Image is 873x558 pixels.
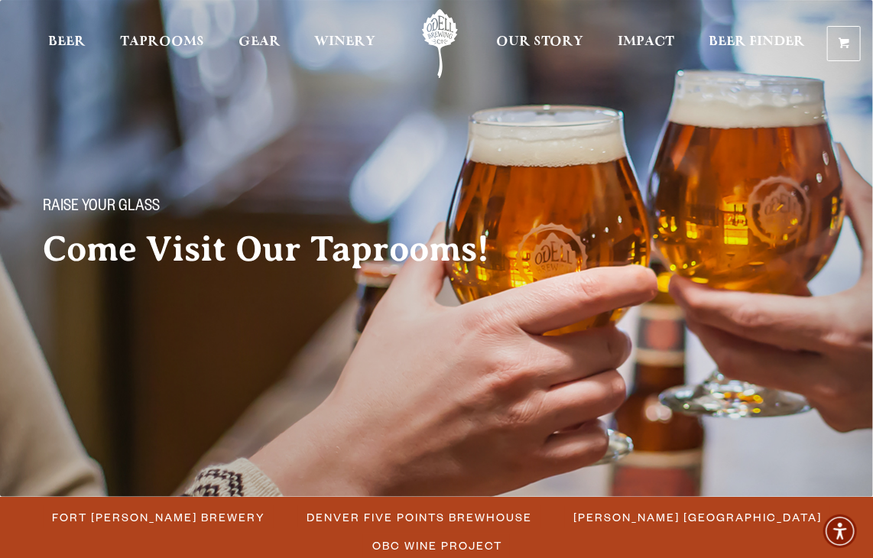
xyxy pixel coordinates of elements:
a: Beer [38,9,96,78]
a: Beer Finder [699,9,815,78]
span: Gear [239,36,281,48]
div: Accessibility Menu [823,514,857,548]
span: Beer [48,36,86,48]
a: [PERSON_NAME] [GEOGRAPHIC_DATA] [565,506,830,528]
a: Fort [PERSON_NAME] Brewery [44,506,274,528]
a: Taprooms [110,9,214,78]
span: Our Story [496,36,584,48]
span: Taprooms [120,36,204,48]
a: OBC Wine Project [363,534,510,556]
a: Impact [609,9,685,78]
h2: Come Visit Our Taprooms! [43,230,520,268]
span: Raise your glass [43,198,160,218]
a: Gear [229,9,290,78]
span: Winery [314,36,375,48]
span: Beer Finder [709,36,805,48]
a: Odell Home [411,9,469,78]
span: [PERSON_NAME] [GEOGRAPHIC_DATA] [574,506,823,528]
span: OBC Wine Project [372,534,502,556]
span: Fort [PERSON_NAME] Brewery [53,506,266,528]
a: Our Story [486,9,594,78]
span: Denver Five Points Brewhouse [307,506,533,528]
a: Winery [304,9,385,78]
a: Denver Five Points Brewhouse [298,506,540,528]
span: Impact [618,36,675,48]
